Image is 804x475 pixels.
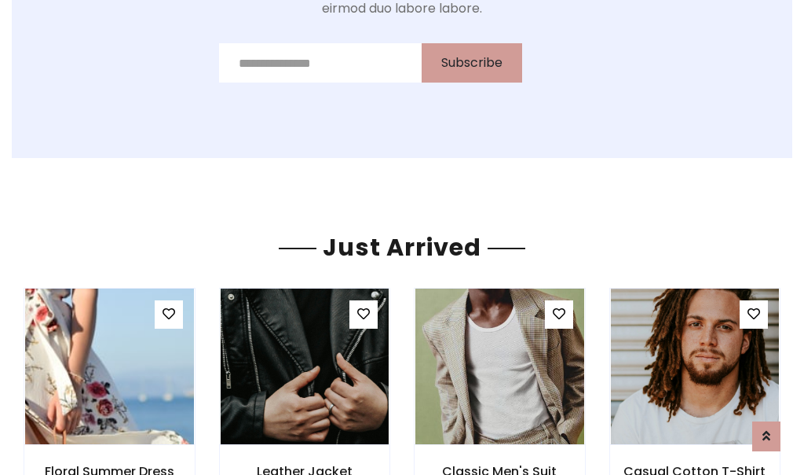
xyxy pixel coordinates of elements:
span: Just Arrived [316,230,488,264]
button: Subscribe [422,43,522,83]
